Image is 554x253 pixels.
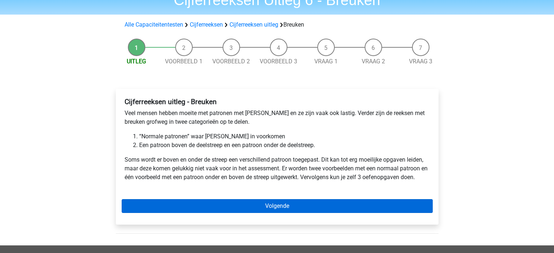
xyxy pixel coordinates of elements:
li: Een patroon boven de deelstreep en een patroon onder de deelstreep. [139,141,430,150]
a: Vraag 2 [362,58,385,65]
a: Vraag 1 [314,58,338,65]
a: Voorbeeld 3 [260,58,297,65]
a: Cijferreeksen uitleg [229,21,278,28]
a: Cijferreeksen [190,21,223,28]
a: Voorbeeld 2 [212,58,250,65]
a: Volgende [122,199,433,213]
div: Breuken [122,20,433,29]
b: Cijferreeksen uitleg - Breuken [125,98,217,106]
p: Veel mensen hebben moeite met patronen met [PERSON_NAME] en ze zijn vaak ook lastig. Verder zijn ... [125,109,430,126]
a: Vraag 3 [409,58,432,65]
li: “Normale patronen” waar [PERSON_NAME] in voorkomen [139,132,430,141]
a: Alle Capaciteitentesten [125,21,183,28]
a: Uitleg [127,58,146,65]
p: Soms wordt er boven en onder de streep een verschillend patroon toegepast. Dit kan tot erg moeili... [125,155,430,182]
a: Voorbeeld 1 [165,58,203,65]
